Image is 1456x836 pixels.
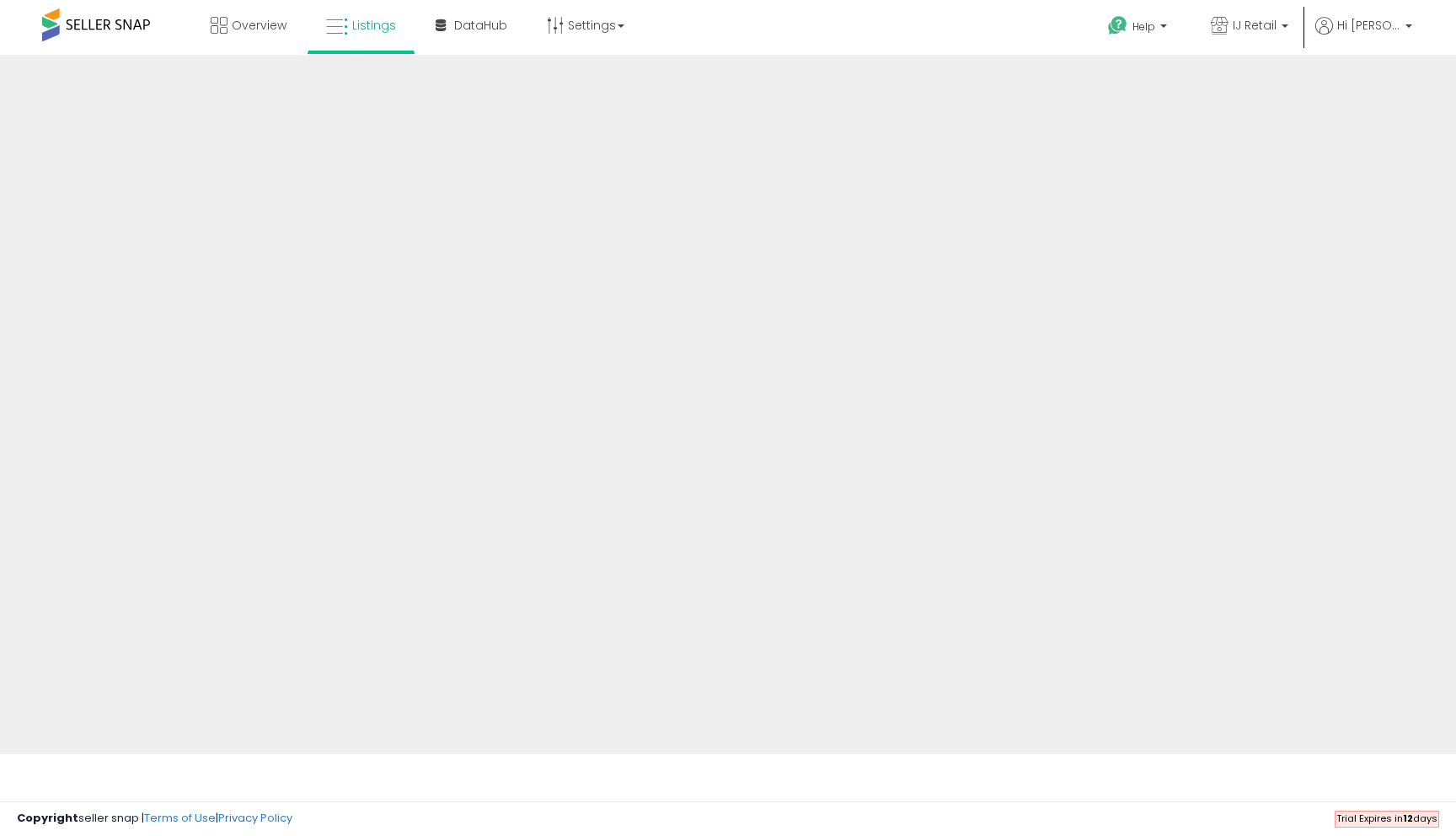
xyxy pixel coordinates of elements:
[1132,19,1155,34] span: Help
[232,17,286,34] span: Overview
[1107,15,1128,36] i: Get Help
[1095,3,1184,55] a: Help
[1233,17,1277,34] span: IJ Retail
[1315,17,1412,55] a: Hi [PERSON_NAME]
[454,17,507,34] span: DataHub
[352,17,396,34] span: Listings
[1337,17,1400,34] span: Hi [PERSON_NAME]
